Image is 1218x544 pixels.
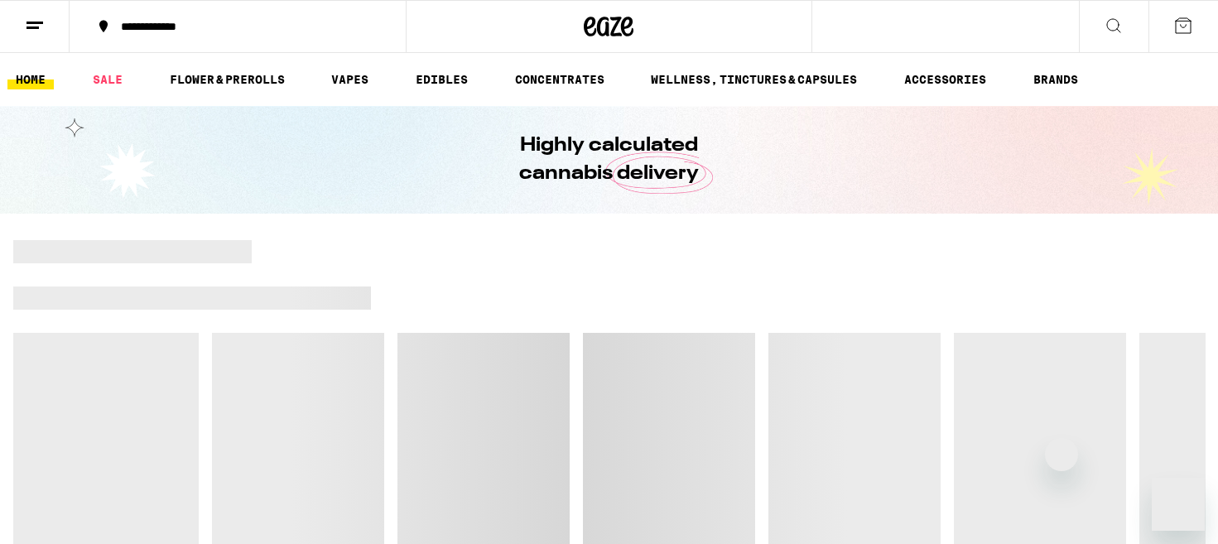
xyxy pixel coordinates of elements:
[323,70,377,89] a: VAPES
[1045,438,1078,471] iframe: Close message
[7,70,54,89] a: HOME
[161,70,293,89] a: FLOWER & PREROLLS
[896,70,994,89] a: ACCESSORIES
[643,70,865,89] a: WELLNESS, TINCTURES & CAPSULES
[84,70,131,89] a: SALE
[407,70,476,89] a: EDIBLES
[473,132,746,188] h1: Highly calculated cannabis delivery
[1025,70,1086,89] a: BRANDS
[1152,478,1205,531] iframe: Button to launch messaging window
[507,70,613,89] a: CONCENTRATES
